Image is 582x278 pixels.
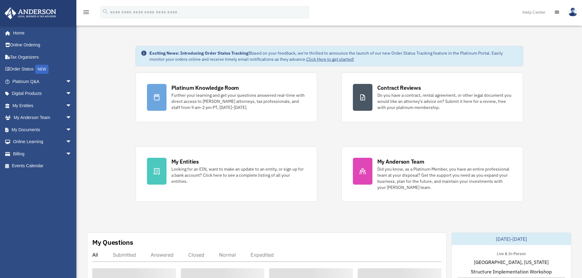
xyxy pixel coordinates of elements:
a: My Documentsarrow_drop_down [4,124,81,136]
a: My Anderson Teamarrow_drop_down [4,112,81,124]
div: Answered [151,252,174,258]
div: My Entities [171,158,199,165]
div: Do you have a contract, rental agreement, or other legal document you would like an attorney's ad... [377,92,512,110]
a: Contract Reviews Do you have a contract, rental agreement, or other legal document you would like... [342,73,523,122]
span: arrow_drop_down [66,112,78,124]
a: Billingarrow_drop_down [4,148,81,160]
span: arrow_drop_down [66,88,78,100]
div: My Anderson Team [377,158,424,165]
img: User Pic [568,8,577,16]
div: NEW [35,65,49,74]
a: My Entities Looking for an EIN, want to make an update to an entity, or sign up for a bank accoun... [136,146,317,202]
div: All [92,252,98,258]
div: Based on your feedback, we're thrilled to announce the launch of our new Order Status Tracking fe... [149,50,518,62]
strong: Exciting News: Introducing Order Status Tracking! [149,50,250,56]
a: Online Ordering [4,39,81,51]
a: Tax Organizers [4,51,81,63]
a: Platinum Knowledge Room Further your learning and get your questions answered real-time with dire... [136,73,317,122]
a: menu [82,11,90,16]
a: Home [4,27,78,39]
i: search [102,8,109,15]
i: menu [82,9,90,16]
div: Platinum Knowledge Room [171,84,239,92]
span: arrow_drop_down [66,99,78,112]
a: My Anderson Team Did you know, as a Platinum Member, you have an entire professional team at your... [342,146,523,202]
span: arrow_drop_down [66,124,78,136]
div: [DATE]-[DATE] [452,233,571,245]
a: Platinum Q&Aarrow_drop_down [4,75,81,88]
span: arrow_drop_down [66,75,78,88]
div: Contract Reviews [377,84,421,92]
div: Live & In-Person [492,250,531,256]
a: Click Here to get started! [306,56,354,62]
a: My Entitiesarrow_drop_down [4,99,81,112]
a: Events Calendar [4,160,81,172]
span: [GEOGRAPHIC_DATA], [US_STATE] [474,258,549,266]
div: Looking for an EIN, want to make an update to an entity, or sign up for a bank account? Click her... [171,166,306,184]
div: Submitted [113,252,136,258]
span: Structure Implementation Workshop [471,268,552,275]
div: Expedited [251,252,274,258]
a: Online Learningarrow_drop_down [4,136,81,148]
div: My Questions [92,238,133,247]
div: Closed [188,252,204,258]
span: arrow_drop_down [66,148,78,160]
a: Order StatusNEW [4,63,81,76]
div: Normal [219,252,236,258]
div: Further your learning and get your questions answered real-time with direct access to [PERSON_NAM... [171,92,306,110]
img: Anderson Advisors Platinum Portal [3,7,58,19]
span: arrow_drop_down [66,136,78,148]
a: Digital Productsarrow_drop_down [4,88,81,100]
div: Did you know, as a Platinum Member, you have an entire professional team at your disposal? Get th... [377,166,512,190]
